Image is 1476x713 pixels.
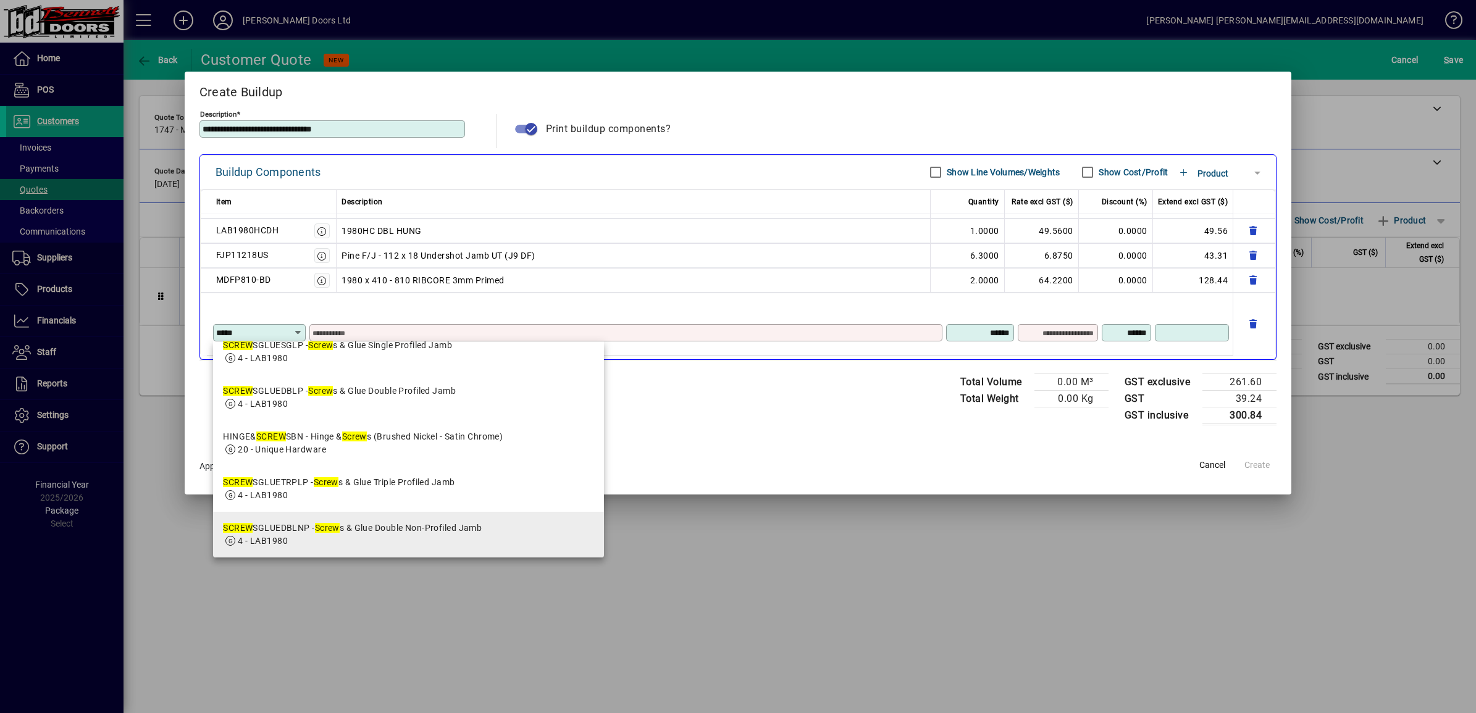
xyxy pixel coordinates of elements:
[1199,459,1225,472] span: Cancel
[342,194,383,209] span: Description
[337,268,931,293] td: 1980 x 410 - 810 RIBCORE 3mm Primed
[1158,194,1228,209] span: Extend excl GST ($)
[1034,373,1109,390] td: 0.00 M³
[216,162,321,182] div: Buildup Components
[1118,373,1203,390] td: GST exclusive
[185,72,1292,107] h2: Create Buildup
[216,194,232,209] span: Item
[308,386,333,396] em: Screw
[199,461,221,471] span: Apply
[1193,454,1232,476] button: Cancel
[213,329,604,375] mat-option: SCREWSGLUESGLP - Screws & Glue Single Profiled Jamb
[200,109,237,118] mat-label: Description
[1153,219,1234,243] td: 49.56
[213,466,604,512] mat-option: SCREWSGLUETRPLP - Screws & Glue Triple Profiled Jamb
[238,536,288,546] span: 4 - LAB1980
[954,373,1034,390] td: Total Volume
[954,390,1034,407] td: Total Weight
[314,477,338,487] em: Screw
[1079,243,1153,268] td: 0.0000
[223,523,253,533] em: SCREW
[1079,219,1153,243] td: 0.0000
[1010,273,1073,288] div: 64.2200
[238,444,326,454] span: 20 - Unique Hardware
[223,386,253,396] em: SCREW
[1244,459,1270,472] span: Create
[1012,194,1073,209] span: Rate excl GST ($)
[931,219,1005,243] td: 1.0000
[223,477,253,487] em: SCREW
[546,123,671,135] span: Print buildup components?
[216,248,269,262] div: FJP11218US
[1202,390,1277,407] td: 39.24
[931,243,1005,268] td: 6.3000
[223,340,253,350] em: SCREW
[223,339,452,352] div: SGLUESGLP - s & Glue Single Profiled Jamb
[968,194,999,209] span: Quantity
[1118,390,1203,407] td: GST
[238,399,288,409] span: 4 - LAB1980
[216,223,279,238] div: LAB1980HCDH
[1202,407,1277,424] td: 300.84
[1079,268,1153,293] td: 0.0000
[944,166,1060,178] label: Show Line Volumes/Weights
[1010,223,1073,238] div: 49.5600
[238,490,288,500] span: 4 - LAB1980
[1153,243,1234,268] td: 43.31
[1102,194,1147,209] span: Discount (%)
[337,219,931,243] td: 1980HC DBL HUNG
[337,243,931,268] td: Pine F/J - 112 x 18 Undershot Jamb UT (J9 DF)
[213,375,604,420] mat-option: SCREWSGLUEDBLP - Screws & Glue Double Profiled Jamb
[308,340,333,350] em: Screw
[238,353,288,363] span: 4 - LAB1980
[1237,454,1277,476] button: Create
[223,385,456,398] div: SGLUEDBLP - s & Glue Double Profiled Jamb
[931,268,1005,293] td: 2.0000
[1010,248,1073,263] div: 6.8750
[1034,390,1109,407] td: 0.00 Kg
[1153,268,1234,293] td: 128.44
[1202,373,1277,390] td: 261.60
[223,430,503,443] div: HINGE& SBN - Hinge & s (Brushed Nickel - Satin Chrome)
[1118,407,1203,424] td: GST inclusive
[223,476,455,489] div: SGLUETRPLP - s & Glue Triple Profiled Jamb
[213,420,604,466] mat-option: HINGE&SCREWSBN - Hinge & Screws (Brushed Nickel - Satin Chrome)
[213,512,604,557] mat-option: SCREWSGLUEDBLNP - Screws & Glue Double Non-Profiled Jamb
[1096,166,1168,178] label: Show Cost/Profit
[216,272,271,287] div: MDFP810-BD
[315,523,340,533] em: Screw
[223,522,482,535] div: SGLUEDBLNP - s & Glue Double Non-Profiled Jamb
[342,432,367,441] em: Screw
[256,432,286,441] em: SCREW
